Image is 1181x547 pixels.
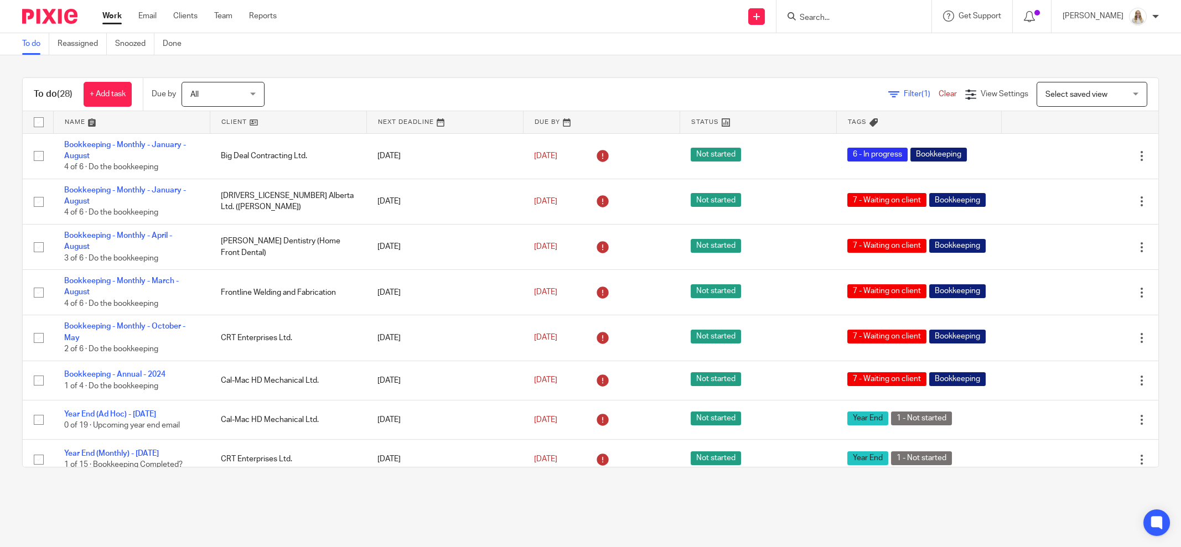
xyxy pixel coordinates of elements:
[210,179,366,224] td: [DRIVERS_LICENSE_NUMBER] Alberta Ltd. ([PERSON_NAME])
[210,361,366,400] td: Cal-Mac HD Mechanical Ltd.
[534,334,557,342] span: [DATE]
[847,284,926,298] span: 7 - Waiting on client
[210,133,366,179] td: Big Deal Contracting Ltd.
[64,371,165,378] a: Bookkeeping - Annual - 2024
[102,11,122,22] a: Work
[847,330,926,343] span: 7 - Waiting on client
[848,119,867,125] span: Tags
[921,90,930,98] span: (1)
[1063,11,1123,22] p: [PERSON_NAME]
[210,315,366,361] td: CRT Enterprises Ltd.
[1045,91,1107,98] span: Select saved view
[1129,8,1147,25] img: Headshot%2011-2024%20white%20background%20square%202.JPG
[366,179,523,224] td: [DATE]
[691,372,741,386] span: Not started
[64,450,159,457] a: Year End (Monthly) - [DATE]
[210,440,366,479] td: CRT Enterprises Ltd.
[210,224,366,269] td: [PERSON_NAME] Dentistry (Home Front Dental)
[847,451,888,465] span: Year End
[534,416,557,424] span: [DATE]
[366,361,523,400] td: [DATE]
[64,421,180,429] span: 0 of 19 · Upcoming year end email
[214,11,232,22] a: Team
[64,163,158,171] span: 4 of 6 · Do the bookkeeping
[366,270,523,315] td: [DATE]
[534,289,557,296] span: [DATE]
[64,277,179,296] a: Bookkeeping - Monthly - March - August
[366,440,523,479] td: [DATE]
[22,9,77,24] img: Pixie
[910,148,967,162] span: Bookkeeping
[64,254,158,262] span: 3 of 6 · Do the bookkeeping
[64,322,185,341] a: Bookkeeping - Monthly - October - May
[691,148,741,162] span: Not started
[138,11,157,22] a: Email
[847,239,926,253] span: 7 - Waiting on client
[981,90,1028,98] span: View Settings
[115,33,154,55] a: Snoozed
[366,224,523,269] td: [DATE]
[173,11,198,22] a: Clients
[691,330,741,343] span: Not started
[64,209,158,217] span: 4 of 6 · Do the bookkeeping
[534,152,557,160] span: [DATE]
[799,13,898,23] input: Search
[152,88,176,100] p: Due by
[847,148,908,162] span: 6 - In progress
[64,461,183,469] span: 1 of 15 · Bookkeeping Completed?
[64,300,158,308] span: 4 of 6 · Do the bookkeeping
[534,197,557,205] span: [DATE]
[847,193,926,207] span: 7 - Waiting on client
[64,186,186,205] a: Bookkeeping - Monthly - January - August
[691,193,741,207] span: Not started
[929,330,986,343] span: Bookkeeping
[366,133,523,179] td: [DATE]
[929,284,986,298] span: Bookkeeping
[904,90,939,98] span: Filter
[84,82,132,107] a: + Add task
[847,372,926,386] span: 7 - Waiting on client
[64,410,156,418] a: Year End (Ad Hoc) - [DATE]
[891,451,952,465] span: 1 - Not started
[249,11,277,22] a: Reports
[366,315,523,361] td: [DATE]
[210,400,366,439] td: Cal-Mac HD Mechanical Ltd.
[691,411,741,425] span: Not started
[929,193,986,207] span: Bookkeeping
[691,284,741,298] span: Not started
[534,243,557,251] span: [DATE]
[190,91,199,98] span: All
[847,411,888,425] span: Year End
[691,239,741,253] span: Not started
[959,12,1001,20] span: Get Support
[57,90,72,98] span: (28)
[891,411,952,425] span: 1 - Not started
[534,377,557,384] span: [DATE]
[929,372,986,386] span: Bookkeeping
[366,400,523,439] td: [DATE]
[163,33,190,55] a: Done
[210,270,366,315] td: Frontline Welding and Fabrication
[34,88,72,100] h1: To do
[64,345,158,353] span: 2 of 6 · Do the bookkeeping
[22,33,49,55] a: To do
[64,382,158,390] span: 1 of 4 · Do the bookkeeping
[691,451,741,465] span: Not started
[58,33,107,55] a: Reassigned
[939,90,957,98] a: Clear
[929,239,986,253] span: Bookkeeping
[64,141,186,160] a: Bookkeeping - Monthly - January - August
[534,455,557,463] span: [DATE]
[64,232,172,251] a: Bookkeeping - Monthly - April - August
